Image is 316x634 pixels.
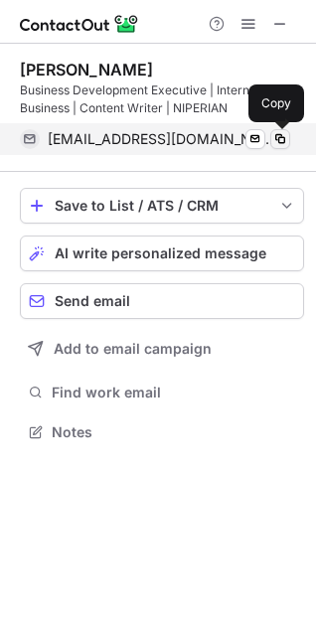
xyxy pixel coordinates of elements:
[55,293,130,309] span: Send email
[20,283,304,319] button: Send email
[20,331,304,367] button: Add to email campaign
[20,81,304,117] div: Business Development Executive | International Business | Content Writer | NIPERIAN
[20,188,304,224] button: save-profile-one-click
[52,423,296,441] span: Notes
[55,245,266,261] span: AI write personalized message
[20,12,139,36] img: ContactOut v5.3.10
[20,60,153,79] div: [PERSON_NAME]
[48,130,275,148] span: [EMAIL_ADDRESS][DOMAIN_NAME]
[20,379,304,406] button: Find work email
[55,198,269,214] div: Save to List / ATS / CRM
[52,384,296,401] span: Find work email
[20,236,304,271] button: AI write personalized message
[54,341,212,357] span: Add to email campaign
[20,418,304,446] button: Notes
